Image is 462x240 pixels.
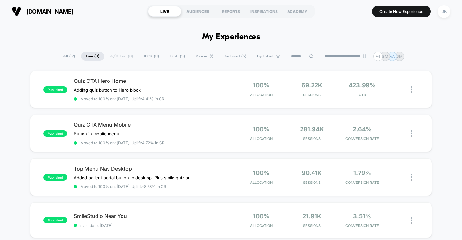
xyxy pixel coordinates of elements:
span: start date: [DATE] [74,223,231,228]
span: Quiz CTA Menu Mobile [74,121,231,128]
span: Added patient portal button to desktop. Plus smile quiz button [74,175,194,180]
span: CTR [339,93,386,97]
span: Quiz CTA Hero Home [74,78,231,84]
span: All ( 12 ) [58,52,80,61]
span: Draft ( 3 ) [165,52,190,61]
div: ACADEMY [281,6,314,17]
span: 2.64% [353,126,372,133]
span: Moved to 100% on: [DATE] . Uplift: -8.23% in CR [80,184,166,189]
span: Allocation [250,223,273,228]
span: Adding quiz button to Hero block [74,87,141,93]
img: close [411,217,412,224]
span: 1.79% [353,170,371,176]
span: By Label [257,54,273,59]
div: LIVE [148,6,181,17]
span: Allocation [250,136,273,141]
button: Create New Experience [372,6,431,17]
div: DK [438,5,450,18]
span: 100% [253,213,269,220]
span: Sessions [288,136,335,141]
span: published [43,217,67,223]
div: REPORTS [214,6,248,17]
h1: My Experiences [202,32,260,42]
span: Allocation [250,93,273,97]
span: Live ( 8 ) [81,52,104,61]
span: 21.91k [302,213,321,220]
span: 423.99% [349,82,376,89]
span: Archived ( 5 ) [219,52,251,61]
img: end [363,54,366,58]
span: 3.51% [353,213,371,220]
div: + 4 [373,52,383,61]
p: BM [382,54,388,59]
button: [DOMAIN_NAME] [10,6,75,17]
span: published [43,86,67,93]
span: published [43,130,67,137]
p: GM [396,54,403,59]
span: 100% [253,82,269,89]
span: SmileStudio Near You [74,213,231,219]
img: close [411,174,412,181]
span: Allocation [250,180,273,185]
span: Sessions [288,93,335,97]
span: 100% ( 8 ) [139,52,164,61]
span: Paused ( 1 ) [191,52,218,61]
img: Visually logo [12,6,21,16]
p: AA [390,54,395,59]
span: Sessions [288,223,335,228]
span: 100% [253,170,269,176]
span: [DOMAIN_NAME] [26,8,73,15]
div: AUDIENCES [181,6,214,17]
span: CONVERSION RATE [339,180,386,185]
img: close [411,86,412,93]
span: Moved to 100% on: [DATE] . Uplift: 4.41% in CR [80,96,164,101]
span: Button in mobile menu [74,131,119,136]
span: 69.22k [302,82,322,89]
span: 100% [253,126,269,133]
span: 90.41k [302,170,322,176]
span: CONVERSION RATE [339,223,386,228]
span: 281.94k [300,126,324,133]
span: Top Menu Nav Desktop [74,165,231,172]
div: INSPIRATIONS [248,6,281,17]
span: CONVERSION RATE [339,136,386,141]
span: Sessions [288,180,335,185]
button: DK [436,5,452,18]
span: Moved to 100% on: [DATE] . Uplift: 4.72% in CR [80,140,165,145]
span: published [43,174,67,181]
img: close [411,130,412,137]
